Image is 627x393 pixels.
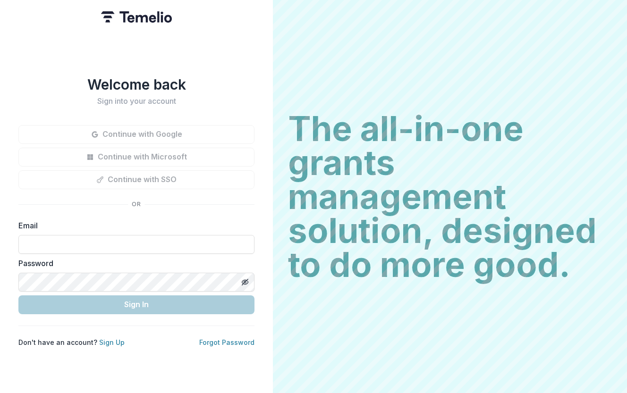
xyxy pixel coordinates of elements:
[18,97,254,106] h2: Sign into your account
[18,258,249,269] label: Password
[18,125,254,144] button: Continue with Google
[18,220,249,231] label: Email
[18,337,125,347] p: Don't have an account?
[237,275,253,290] button: Toggle password visibility
[18,76,254,93] h1: Welcome back
[18,295,254,314] button: Sign In
[18,148,254,167] button: Continue with Microsoft
[99,338,125,346] a: Sign Up
[101,11,172,23] img: Temelio
[199,338,254,346] a: Forgot Password
[18,170,254,189] button: Continue with SSO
